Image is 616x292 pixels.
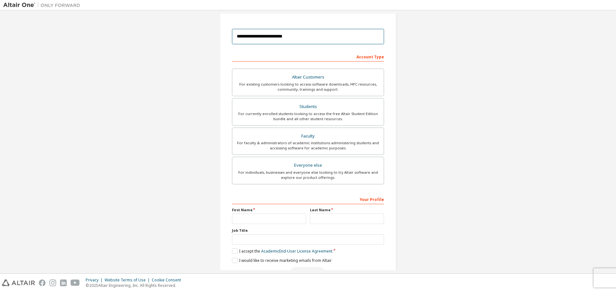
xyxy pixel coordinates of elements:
label: I accept the [232,248,332,254]
div: Everyone else [236,161,380,170]
label: Job Title [232,228,384,233]
p: © 2025 Altair Engineering, Inc. All Rights Reserved. [86,283,185,288]
div: For existing customers looking to access software downloads, HPC resources, community, trainings ... [236,82,380,92]
a: Academic End-User License Agreement [261,248,332,254]
div: Website Terms of Use [105,278,152,283]
label: First Name [232,207,306,213]
img: linkedin.svg [60,279,67,286]
div: Faculty [236,132,380,141]
img: altair_logo.svg [2,279,35,286]
img: youtube.svg [71,279,80,286]
div: Account Type [232,51,384,62]
div: Cookie Consent [152,278,185,283]
img: Altair One [3,2,83,8]
div: For currently enrolled students looking to access the free Altair Student Edition bundle and all ... [236,111,380,121]
div: Students [236,102,380,111]
img: instagram.svg [49,279,56,286]
div: Read and acccept EULA to continue [232,267,384,277]
label: I would like to receive marketing emails from Altair [232,258,332,263]
label: Last Name [310,207,384,213]
div: Your Profile [232,194,384,204]
div: For faculty & administrators of academic institutions administering students and accessing softwa... [236,140,380,151]
div: Privacy [86,278,105,283]
img: facebook.svg [39,279,46,286]
div: For individuals, businesses and everyone else looking to try Altair software and explore our prod... [236,170,380,180]
div: Altair Customers [236,73,380,82]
